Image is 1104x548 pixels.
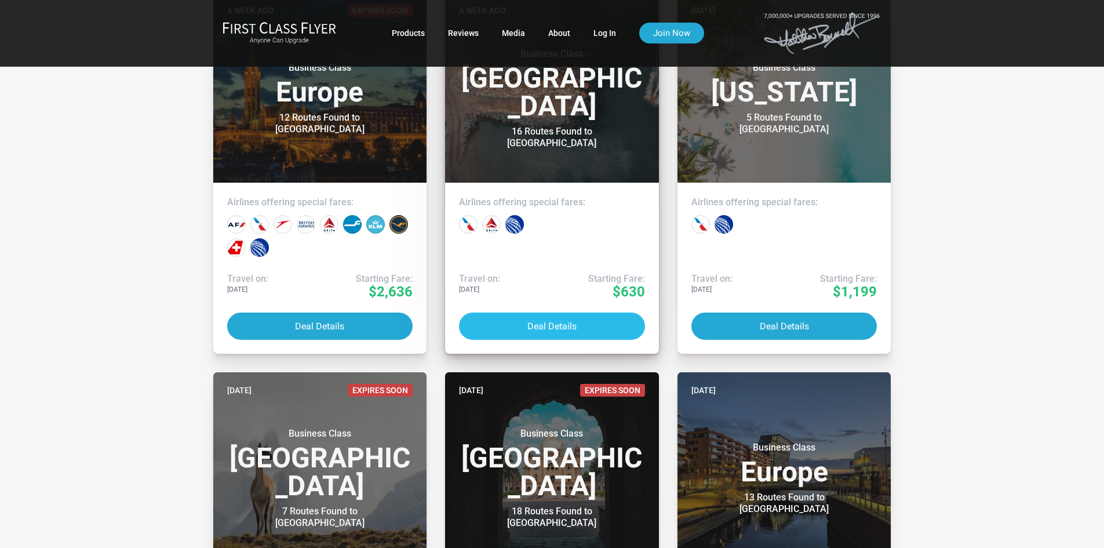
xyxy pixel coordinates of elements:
div: Delta Airlines [320,215,338,234]
div: United [505,215,524,234]
small: Business Class [712,442,857,453]
a: Join Now [639,23,704,43]
a: Log In [593,23,616,43]
div: United [250,238,269,257]
div: Air France [227,215,246,234]
img: First Class Flyer [223,21,336,34]
button: Deal Details [691,313,877,340]
a: Reviews [448,23,479,43]
a: About [548,23,570,43]
h3: [US_STATE] [691,62,877,106]
h3: Europe [691,442,877,486]
div: 12 Routes Found to [GEOGRAPHIC_DATA] [247,112,392,135]
div: American Airlines [691,215,710,234]
div: Austrian Airlines‎ [274,215,292,234]
span: Expires Soon [580,384,645,397]
small: Business Class [712,62,857,74]
h3: [GEOGRAPHIC_DATA] [227,428,413,500]
div: 13 Routes Found to [GEOGRAPHIC_DATA] [712,492,857,515]
div: United [715,215,733,234]
div: American Airlines [459,215,478,234]
div: 18 Routes Found to [GEOGRAPHIC_DATA] [479,506,624,529]
h4: Airlines offering special fares: [227,197,413,208]
button: Deal Details [459,313,645,340]
small: Business Class [479,428,624,440]
div: Delta Airlines [482,215,501,234]
h4: Airlines offering special fares: [691,197,877,208]
div: Lufthansa [389,215,408,234]
a: Media [502,23,525,43]
small: Anyone Can Upgrade [223,37,336,45]
span: Expires Soon [348,384,413,397]
button: Deal Details [227,313,413,340]
div: British Airways [297,215,315,234]
a: Products [392,23,425,43]
div: 5 Routes Found to [GEOGRAPHIC_DATA] [712,112,857,135]
time: [DATE] [691,384,716,397]
div: American Airlines [250,215,269,234]
h4: Airlines offering special fares: [459,197,645,208]
div: KLM [366,215,385,234]
time: [DATE] [459,384,483,397]
a: First Class FlyerAnyone Can Upgrade [223,21,336,45]
h3: [GEOGRAPHIC_DATA] [459,428,645,500]
div: Finnair [343,215,362,234]
div: Swiss [227,238,246,257]
div: 7 Routes Found to [GEOGRAPHIC_DATA] [247,506,392,529]
h3: [GEOGRAPHIC_DATA] [459,48,645,120]
small: Business Class [247,428,392,440]
time: [DATE] [227,384,252,397]
h3: Europe [227,62,413,106]
small: Business Class [247,62,392,74]
div: 16 Routes Found to [GEOGRAPHIC_DATA] [479,126,624,149]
